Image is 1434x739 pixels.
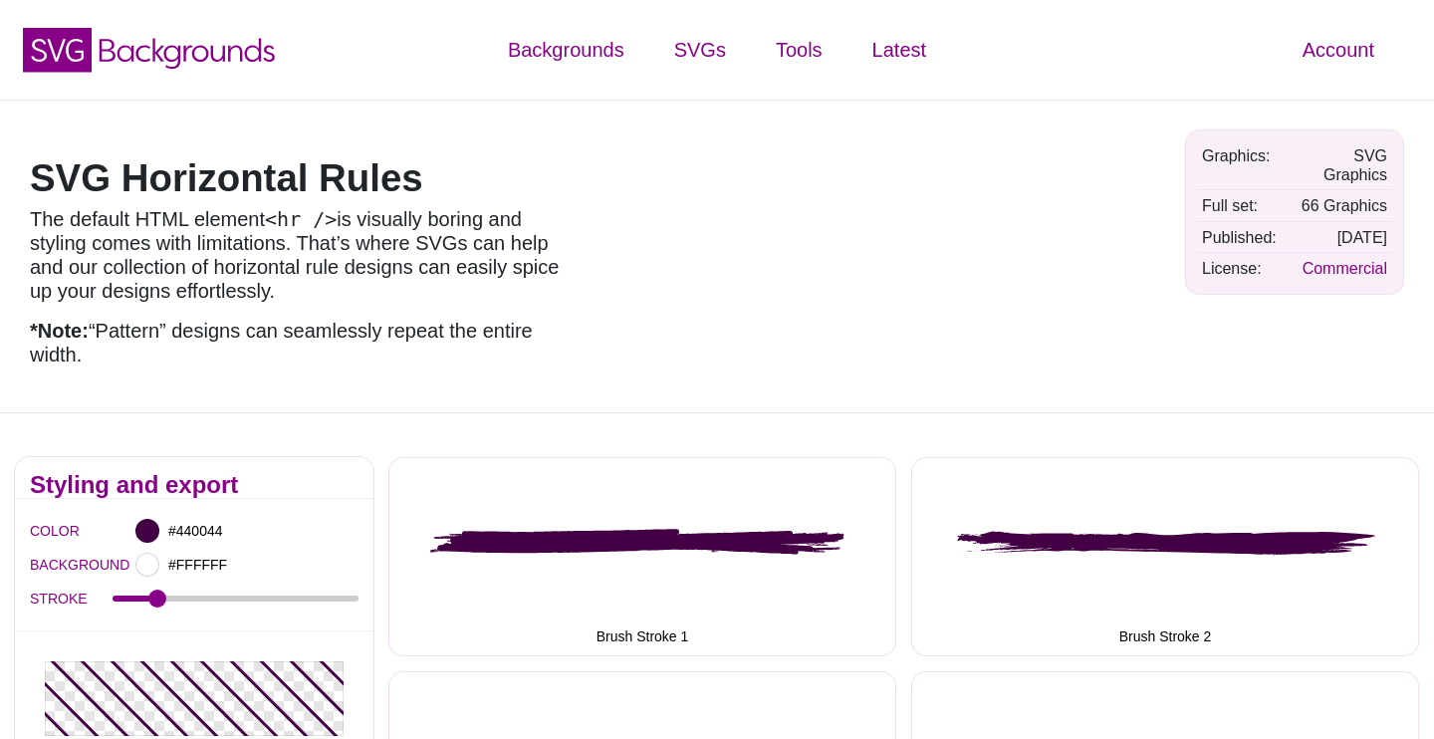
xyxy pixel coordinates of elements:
[1197,191,1282,220] td: Full set:
[30,552,55,578] label: BACKGROUND
[1303,260,1387,277] a: Commercial
[30,320,89,342] strong: *Note:
[388,457,896,656] button: Brush Stroke 1
[1278,20,1399,80] a: Account
[30,319,578,367] p: “Pattern” designs can seamlessly repeat the entire width.
[1197,223,1282,252] td: Published:
[847,20,951,80] a: Latest
[265,207,337,231] code: <hr />
[649,20,751,80] a: SVGs
[30,518,55,544] label: COLOR
[30,586,113,612] label: STROKE
[1197,254,1282,283] td: License:
[483,20,649,80] a: Backgrounds
[1284,191,1392,220] td: 66 Graphics
[1284,141,1392,189] td: SVG Graphics
[1284,223,1392,252] td: [DATE]
[30,207,578,303] p: The default HTML element is visually boring and styling comes with limitations. That’s where SVGs...
[30,159,578,197] h1: SVG Horizontal Rules
[911,457,1419,656] button: Brush Stroke 2
[1197,141,1282,189] td: Graphics:
[751,20,847,80] a: Tools
[30,477,358,493] h2: Styling and export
